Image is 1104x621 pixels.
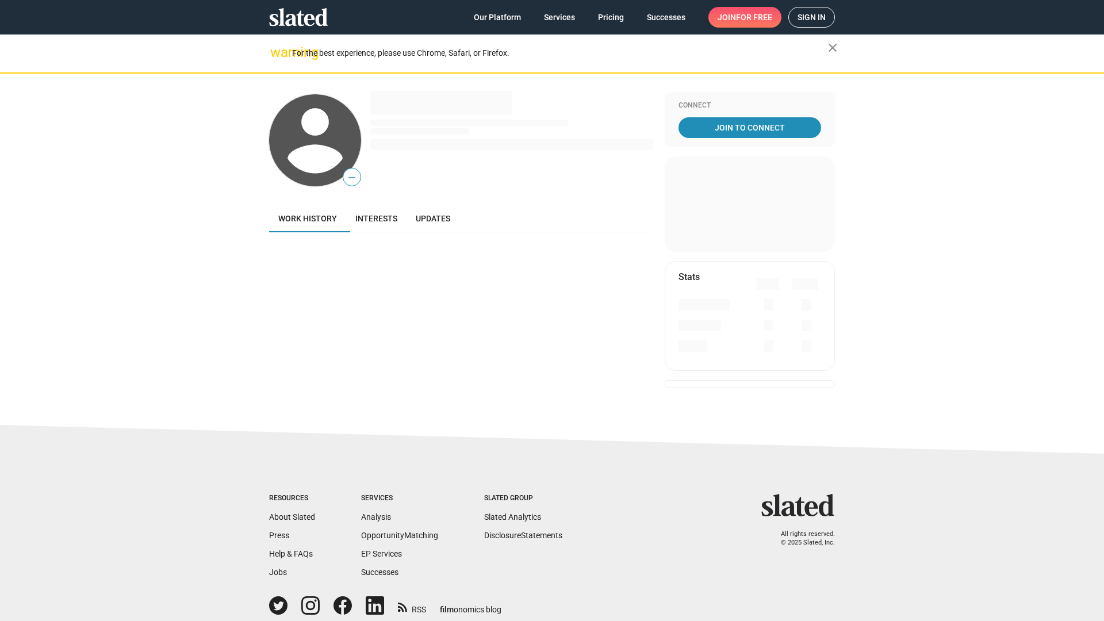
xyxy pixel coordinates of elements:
span: for free [736,7,772,28]
span: film [440,605,454,614]
span: Pricing [598,7,624,28]
a: Updates [407,205,459,232]
a: Analysis [361,512,391,522]
mat-icon: close [826,41,839,55]
div: For the best experience, please use Chrome, Safari, or Firefox. [292,45,828,61]
a: Successes [361,568,398,577]
span: Services [544,7,575,28]
a: Pricing [589,7,633,28]
a: Help & FAQs [269,549,313,558]
span: Join [718,7,772,28]
a: Work history [269,205,346,232]
a: filmonomics blog [440,595,501,615]
span: — [343,170,361,185]
div: Resources [269,494,315,503]
p: All rights reserved. © 2025 Slated, Inc. [769,530,835,547]
a: Our Platform [465,7,530,28]
span: Work history [278,214,337,223]
div: Services [361,494,438,503]
div: Connect [678,101,821,110]
a: RSS [398,597,426,615]
span: Sign in [798,7,826,27]
div: Slated Group [484,494,562,503]
a: Services [535,7,584,28]
mat-icon: warning [270,45,284,59]
a: OpportunityMatching [361,531,438,540]
a: DisclosureStatements [484,531,562,540]
a: Interests [346,205,407,232]
a: Slated Analytics [484,512,541,522]
a: Jobs [269,568,287,577]
span: Successes [647,7,685,28]
mat-card-title: Stats [678,271,700,283]
span: Our Platform [474,7,521,28]
span: Interests [355,214,397,223]
a: Sign in [788,7,835,28]
span: Join To Connect [681,117,819,138]
a: Join To Connect [678,117,821,138]
a: EP Services [361,549,402,558]
a: Successes [638,7,695,28]
span: Updates [416,214,450,223]
a: About Slated [269,512,315,522]
a: Press [269,531,289,540]
a: Joinfor free [708,7,781,28]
